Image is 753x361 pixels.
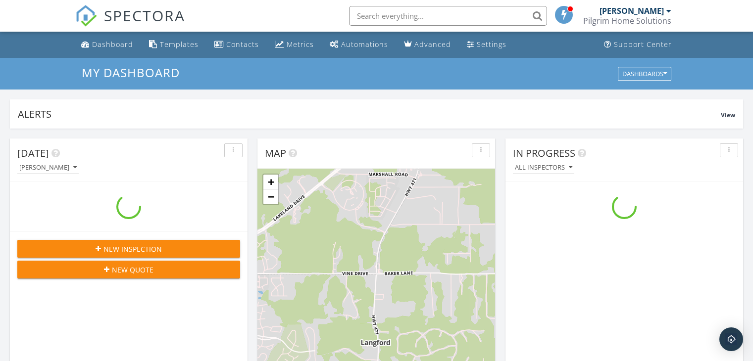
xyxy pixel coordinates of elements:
a: Templates [145,36,202,54]
span: Map [265,146,286,160]
a: Advanced [400,36,455,54]
a: Zoom in [263,175,278,189]
div: [PERSON_NAME] [19,164,77,171]
div: Contacts [226,40,259,49]
div: Dashboards [622,70,667,77]
button: Dashboards [618,67,671,81]
img: The Best Home Inspection Software - Spectora [75,5,97,27]
a: Automations (Basic) [326,36,392,54]
span: In Progress [513,146,575,160]
button: All Inspectors [513,161,574,175]
button: [PERSON_NAME] [17,161,79,175]
div: Support Center [614,40,672,49]
span: My Dashboard [82,64,180,81]
div: Dashboard [92,40,133,49]
button: New Quote [17,261,240,278]
div: Pilgrim Home Solutions [583,16,671,26]
a: Dashboard [77,36,137,54]
div: Templates [160,40,199,49]
a: Settings [463,36,510,54]
span: View [721,111,735,119]
span: New Inspection [103,244,162,254]
div: Advanced [414,40,451,49]
span: [DATE] [17,146,49,160]
div: Metrics [287,40,314,49]
a: Zoom out [263,189,278,204]
div: [PERSON_NAME] [600,6,664,16]
a: SPECTORA [75,13,185,34]
a: Support Center [600,36,676,54]
span: New Quote [112,265,153,275]
div: Automations [341,40,388,49]
span: SPECTORA [104,5,185,26]
div: Settings [477,40,506,49]
div: Open Intercom Messenger [719,327,743,351]
button: New Inspection [17,240,240,258]
input: Search everything... [349,6,547,26]
a: Metrics [271,36,318,54]
div: Alerts [18,107,721,121]
a: Contacts [210,36,263,54]
div: All Inspectors [515,164,572,171]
